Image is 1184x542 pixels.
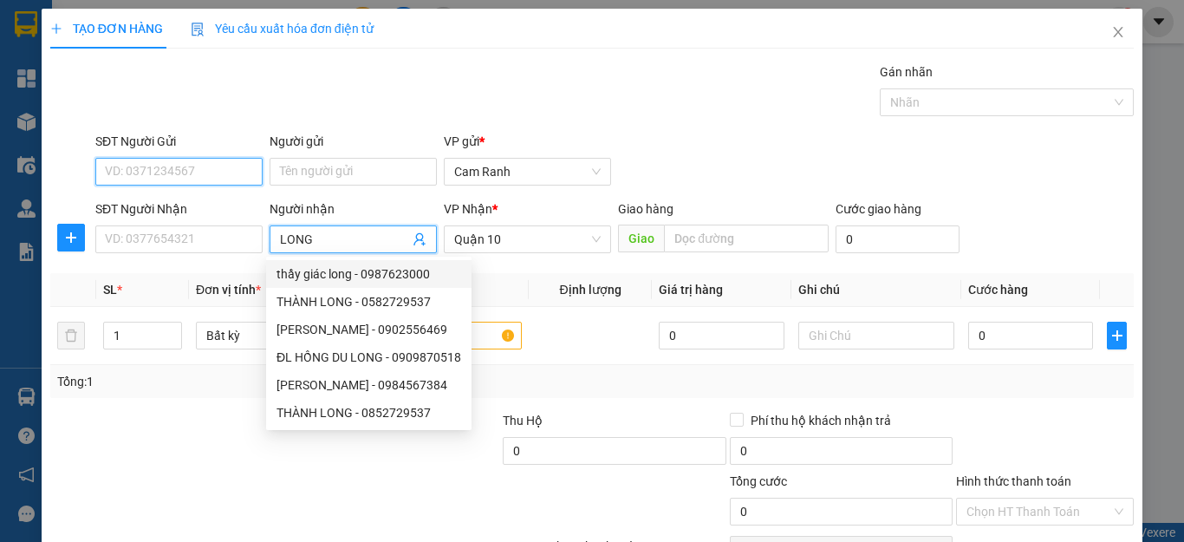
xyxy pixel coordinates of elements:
span: Bất kỳ [206,323,342,349]
img: icon [191,23,205,36]
div: [PERSON_NAME] - 0902556469 [276,320,461,339]
span: TẠO ĐƠN HÀNG [50,22,163,36]
span: Giao hàng [618,202,673,216]
span: Đơn vị tính [196,283,261,297]
div: ĐINH MINH LONG - 0984567384 [266,371,472,399]
span: Thu Hộ [503,414,543,428]
span: Giao [618,225,664,252]
div: thầy giác long - 0987623000 [266,260,472,288]
span: plus [1108,329,1126,343]
button: plus [1107,322,1127,349]
input: Ghi Chú [798,322,954,349]
span: plus [58,231,84,245]
span: Cước hàng [968,283,1028,297]
span: Quận 10 [454,226,601,252]
span: Yêu cầu xuất hóa đơn điện tử [191,22,374,36]
div: Người gửi [270,132,437,151]
div: [PERSON_NAME] - 0984567384 [276,375,461,395]
div: ĐL HỒNG DU LONG - 0909870518 [266,343,472,371]
label: Gán nhãn [880,65,933,79]
div: Người nhận [270,199,437,219]
span: plus [50,23,62,35]
div: THÀNH LONG - 0582729537 [276,292,461,311]
div: THÀNH LONG - 0852729537 [276,403,461,422]
span: user-add [413,232,426,246]
span: Cam Ranh [454,159,601,185]
span: Tổng cước [730,474,787,488]
div: THÀNH LONG - 0852729537 [266,399,472,427]
div: THÀNH LONG - 0582729537 [266,288,472,316]
label: Hình thức thanh toán [956,474,1071,488]
span: close [1111,25,1125,39]
label: Cước giao hàng [836,202,921,216]
span: Định lượng [559,283,621,297]
div: ĐL HỒNG DU LONG - 0909870518 [276,348,461,367]
input: Cước giao hàng [836,225,960,253]
button: plus [57,224,85,251]
span: Giá trị hàng [659,283,723,297]
div: SĐT Người Nhận [95,199,263,219]
span: SL [103,283,117,297]
div: Tổng: 1 [57,372,459,391]
div: MINH LONG - 0902556469 [266,316,472,343]
span: Phí thu hộ khách nhận trả [744,411,898,430]
span: VP Nhận [444,202,492,216]
button: Close [1094,9,1142,57]
input: 0 [659,322,784,349]
button: delete [57,322,85,349]
div: VP gửi [444,132,611,151]
div: SĐT Người Gửi [95,132,263,151]
th: Ghi chú [791,273,961,307]
input: Dọc đường [664,225,829,252]
div: thầy giác long - 0987623000 [276,264,461,284]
